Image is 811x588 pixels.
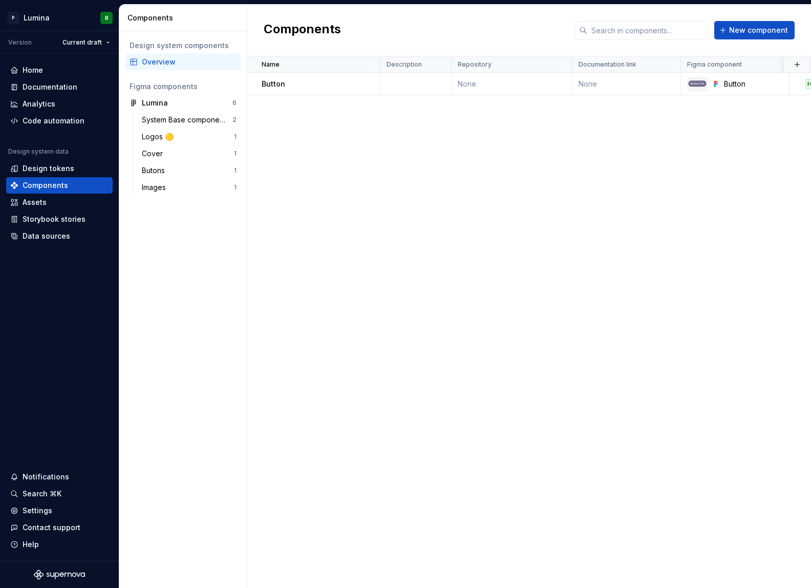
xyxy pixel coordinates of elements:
[23,472,69,482] div: Notifications
[8,148,69,156] div: Design system data
[23,116,84,126] div: Code automation
[6,62,113,78] a: Home
[23,65,43,75] div: Home
[23,231,70,241] div: Data sources
[572,73,681,95] td: None
[125,95,241,111] a: Lumina6
[232,99,237,107] div: 6
[724,79,783,89] div: Button
[23,489,61,499] div: Search ⌘K
[142,149,167,159] div: Cover
[458,60,492,69] p: Repository
[579,60,636,69] p: Documentation link
[138,129,241,145] a: Logos 🟡1
[232,116,237,124] div: 2
[23,214,86,224] div: Storybook stories
[6,177,113,194] a: Components
[6,486,113,502] button: Search ⌘K
[8,38,32,47] div: Version
[234,183,237,192] div: 1
[264,21,341,39] h2: Components
[2,7,117,29] button: PLuminaR
[6,536,113,553] button: Help
[23,163,74,174] div: Design tokens
[6,96,113,112] a: Analytics
[23,99,55,109] div: Analytics
[138,145,241,162] a: Cover1
[6,469,113,485] button: Notifications
[24,13,50,23] div: Lumina
[6,211,113,227] a: Storybook stories
[234,150,237,158] div: 1
[142,57,237,67] div: Overview
[138,112,241,128] a: System Base components2
[23,180,68,191] div: Components
[142,165,169,176] div: Butons
[34,570,85,580] svg: Supernova Logo
[142,182,170,193] div: Images
[262,79,285,89] p: Button
[127,13,243,23] div: Components
[23,539,39,550] div: Help
[6,194,113,211] a: Assets
[142,98,168,108] div: Lumina
[234,166,237,175] div: 1
[452,73,572,95] td: None
[6,160,113,177] a: Design tokens
[7,12,19,24] div: P
[6,113,113,129] a: Code automation
[23,197,47,207] div: Assets
[58,35,115,50] button: Current draft
[6,79,113,95] a: Documentation
[23,522,80,533] div: Contact support
[688,80,707,87] img: Button
[387,60,422,69] p: Description
[687,60,742,69] p: Figma component
[234,133,237,141] div: 1
[6,502,113,519] a: Settings
[714,21,795,39] button: New component
[23,82,77,92] div: Documentation
[6,519,113,536] button: Contact support
[138,162,241,179] a: Butons1
[23,506,52,516] div: Settings
[262,60,280,69] p: Name
[6,228,113,244] a: Data sources
[105,14,109,22] div: R
[130,81,237,92] div: Figma components
[130,40,237,51] div: Design system components
[142,132,178,142] div: Logos 🟡
[729,25,788,35] span: New component
[142,115,232,125] div: System Base components
[138,179,241,196] a: Images1
[587,21,708,39] input: Search in components...
[125,54,241,70] a: Overview
[62,38,102,47] span: Current draft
